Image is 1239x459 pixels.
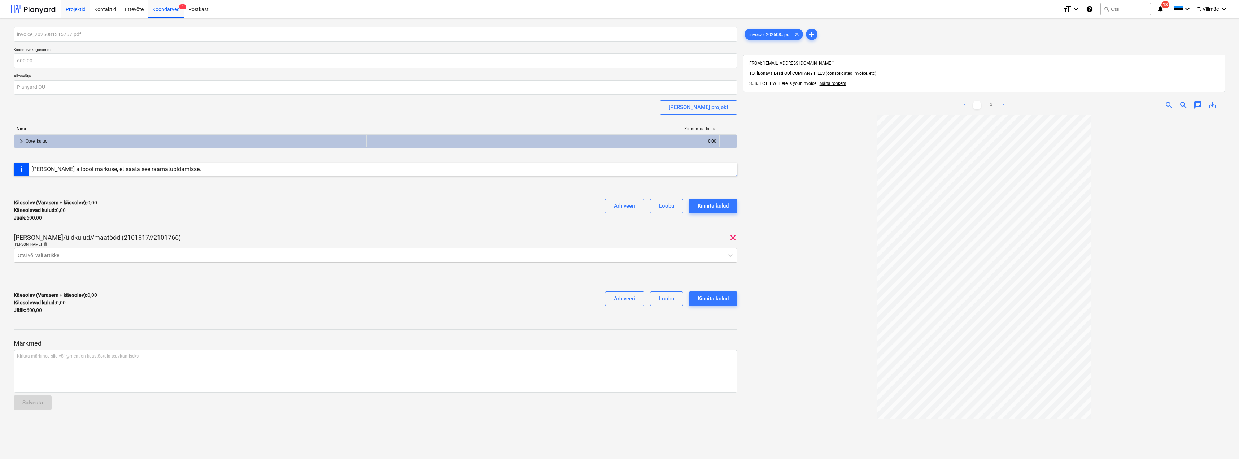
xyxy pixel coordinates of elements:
div: Kinnitatud kulud [367,126,720,131]
span: search [1104,6,1109,12]
div: Arhiveeri [614,201,635,211]
strong: Käesolevad kulud : [14,207,56,213]
p: 0,00 [14,299,66,307]
a: Next page [999,101,1007,109]
span: T. Villmäe [1197,6,1219,12]
button: Otsi [1100,3,1151,15]
iframe: Chat Widget [1203,424,1239,459]
div: Nimi [14,126,367,131]
span: clear [729,233,737,242]
a: Previous page [961,101,970,109]
i: format_size [1063,5,1072,13]
span: save_alt [1208,101,1217,109]
div: Loobu [659,201,674,211]
p: 0,00 [14,207,66,214]
span: zoom_out [1179,101,1188,109]
p: 600,00 [14,214,42,222]
span: keyboard_arrow_right [17,137,26,146]
button: Kinnita kulud [689,199,737,213]
input: Alltöövõtja [14,80,737,95]
p: Alltöövõtja [14,74,737,80]
p: 0,00 [14,291,97,299]
button: Arhiveeri [605,199,644,213]
span: clear [793,30,801,39]
i: keyboard_arrow_down [1183,5,1192,13]
p: 0,00 [14,199,97,207]
p: Märkmed [14,339,737,348]
p: Koondarve kogusumma [14,47,737,53]
button: Loobu [650,291,683,306]
input: Koondarve nimi [14,27,737,42]
input: Koondarve kogusumma [14,53,737,68]
i: keyboard_arrow_down [1220,5,1228,13]
div: [PERSON_NAME] [14,242,737,247]
span: add [807,30,816,39]
strong: Jääk : [14,215,26,221]
span: FROM: "[EMAIL_ADDRESS][DOMAIN_NAME]" [749,61,834,66]
button: [PERSON_NAME] projekt [660,100,737,115]
span: invoice_202508...pdf [745,32,795,37]
span: ... [816,81,846,86]
strong: Käesolevad kulud : [14,300,56,306]
i: Abikeskus [1086,5,1093,13]
p: 600,00 [14,307,42,314]
div: [PERSON_NAME] allpool märkuse, et saata see raamatupidamisse. [31,166,201,173]
span: 1 [179,4,186,9]
p: [PERSON_NAME]/üldkulud//maatööd (2101817//2101766) [14,233,181,242]
div: invoice_202508...pdf [745,29,803,40]
i: keyboard_arrow_down [1072,5,1080,13]
div: [PERSON_NAME] projekt [669,103,728,112]
button: Kinnita kulud [689,291,737,306]
div: Arhiveeri [614,294,635,303]
div: 0,00 [370,135,716,147]
strong: Käesolev (Varasem + käesolev) : [14,200,87,205]
i: notifications [1157,5,1164,13]
span: 13 [1161,1,1169,8]
span: Näita rohkem [820,81,846,86]
button: Loobu [650,199,683,213]
a: Page 2 [987,101,996,109]
span: chat [1194,101,1202,109]
div: Vestlusvidin [1203,424,1239,459]
span: SUBJECT: FW: Here is your invoice [749,81,816,86]
span: help [42,242,48,246]
div: Kinnita kulud [698,201,729,211]
button: Arhiveeri [605,291,644,306]
strong: Jääk : [14,307,26,313]
div: Kinnita kulud [698,294,729,303]
div: Loobu [659,294,674,303]
a: Page 1 is your current page [973,101,981,109]
span: TO: [Bonava Eesti OÜ] COMPANY FILES (consolidated invoice, etc) [749,71,876,76]
span: zoom_in [1165,101,1173,109]
div: Ootel kulud [26,135,363,147]
strong: Käesolev (Varasem + käesolev) : [14,292,87,298]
